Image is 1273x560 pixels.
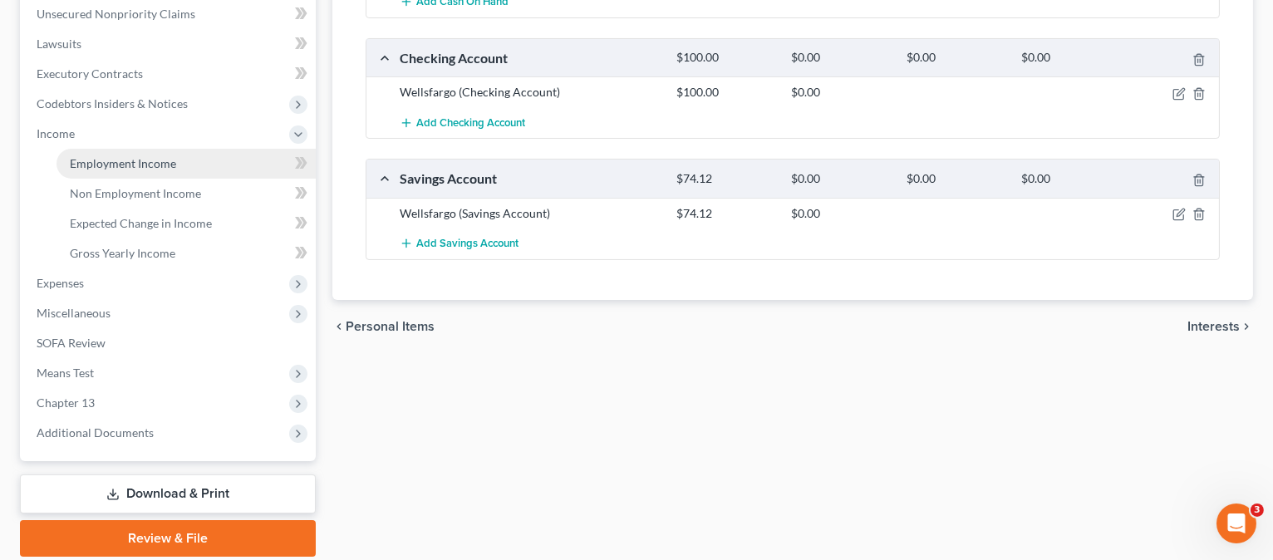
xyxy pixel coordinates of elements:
[70,156,176,170] span: Employment Income
[37,126,75,140] span: Income
[668,50,784,66] div: $100.00
[783,171,898,187] div: $0.00
[783,84,898,101] div: $0.00
[1013,171,1128,187] div: $0.00
[37,306,111,320] span: Miscellaneous
[37,425,154,440] span: Additional Documents
[70,216,212,230] span: Expected Change in Income
[668,205,784,222] div: $74.12
[1216,504,1256,543] iframe: Intercom live chat
[70,186,201,200] span: Non Employment Income
[898,50,1014,66] div: $0.00
[1013,50,1128,66] div: $0.00
[20,474,316,513] a: Download & Print
[783,50,898,66] div: $0.00
[668,84,784,101] div: $100.00
[346,320,435,333] span: Personal Items
[37,96,188,111] span: Codebtors Insiders & Notices
[37,336,106,350] span: SOFA Review
[391,205,668,222] div: Wellsfargo (Savings Account)
[70,246,175,260] span: Gross Yearly Income
[23,59,316,89] a: Executory Contracts
[332,320,346,333] i: chevron_left
[416,116,525,130] span: Add Checking Account
[391,169,668,187] div: Savings Account
[23,29,316,59] a: Lawsuits
[37,395,95,410] span: Chapter 13
[57,149,316,179] a: Employment Income
[37,366,94,380] span: Means Test
[37,7,195,21] span: Unsecured Nonpriority Claims
[1240,320,1253,333] i: chevron_right
[1187,320,1240,333] span: Interests
[416,237,519,250] span: Add Savings Account
[57,209,316,238] a: Expected Change in Income
[400,107,525,138] button: Add Checking Account
[898,171,1014,187] div: $0.00
[37,66,143,81] span: Executory Contracts
[668,171,784,187] div: $74.12
[332,320,435,333] button: chevron_left Personal Items
[57,238,316,268] a: Gross Yearly Income
[1187,320,1253,333] button: Interests chevron_right
[37,276,84,290] span: Expenses
[23,328,316,358] a: SOFA Review
[391,84,668,101] div: Wellsfargo (Checking Account)
[57,179,316,209] a: Non Employment Income
[783,205,898,222] div: $0.00
[37,37,81,51] span: Lawsuits
[391,49,668,66] div: Checking Account
[400,228,519,259] button: Add Savings Account
[1251,504,1264,517] span: 3
[20,520,316,557] a: Review & File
